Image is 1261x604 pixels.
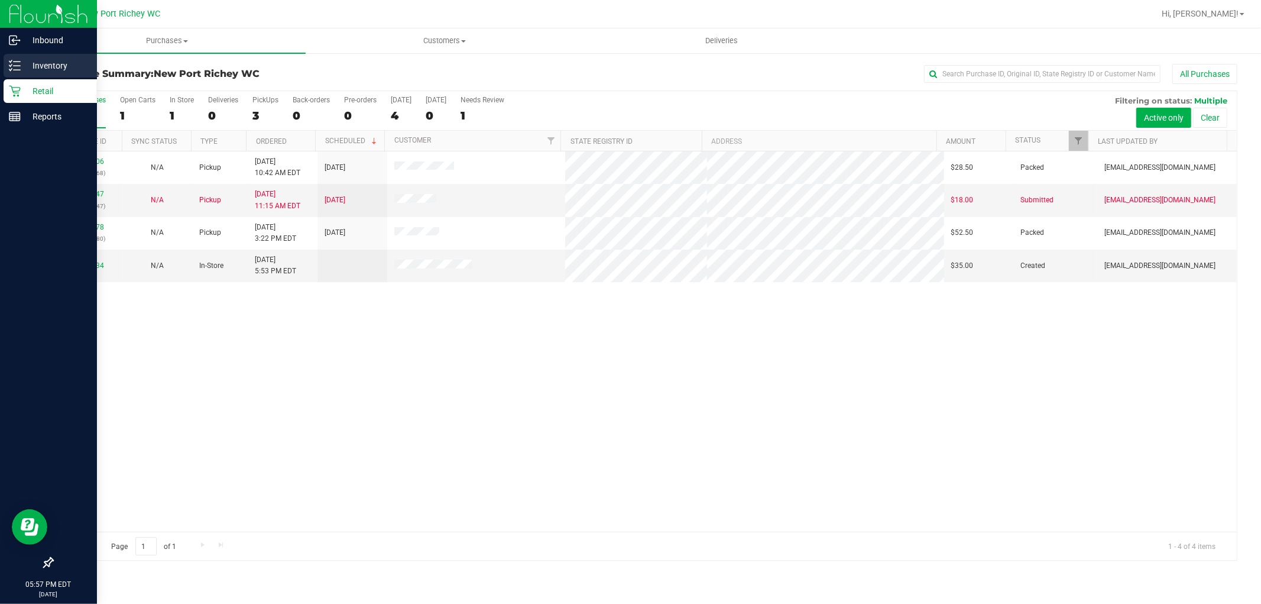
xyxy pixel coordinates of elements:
a: 11833447 [71,190,104,198]
a: 11836734 [71,261,104,270]
a: Sync Status [131,137,177,146]
div: 4 [391,109,411,122]
p: [DATE] [5,590,92,599]
a: Filter [1069,131,1088,151]
span: [DATE] 10:42 AM EDT [255,156,300,179]
a: Ordered [256,137,287,146]
span: 1 - 4 of 4 items [1159,537,1225,555]
span: [EMAIL_ADDRESS][DOMAIN_NAME] [1104,195,1215,206]
span: [EMAIL_ADDRESS][DOMAIN_NAME] [1104,227,1215,238]
span: [EMAIL_ADDRESS][DOMAIN_NAME] [1104,260,1215,272]
a: Status [1015,136,1040,144]
button: All Purchases [1172,64,1237,84]
span: [DATE] [325,227,345,238]
div: 1 [461,109,504,122]
span: [DATE] [325,162,345,173]
span: Filtering on status: [1115,96,1192,105]
button: N/A [151,195,164,206]
span: [DATE] 3:22 PM EDT [255,222,296,244]
inline-svg: Inventory [9,60,21,72]
a: Type [200,137,218,146]
input: Search Purchase ID, Original ID, State Registry ID or Customer Name... [924,65,1160,83]
a: Amount [946,137,975,146]
a: State Registry ID [570,137,633,146]
div: [DATE] [391,96,411,104]
div: Deliveries [208,96,238,104]
p: Inbound [21,33,92,47]
span: Purchases [28,35,306,46]
iframe: Resource center [12,509,47,545]
inline-svg: Retail [9,85,21,97]
div: Pre-orders [344,96,377,104]
span: New Port Richey WC [154,68,260,79]
div: PickUps [252,96,278,104]
div: 1 [120,109,155,122]
span: Not Applicable [151,261,164,270]
div: Back-orders [293,96,330,104]
button: Active only [1136,108,1191,128]
div: Open Carts [120,96,155,104]
inline-svg: Reports [9,111,21,122]
span: Not Applicable [151,196,164,204]
span: Deliveries [689,35,754,46]
span: [DATE] 11:15 AM EDT [255,189,300,211]
span: Multiple [1194,96,1227,105]
span: Pickup [199,195,221,206]
span: [DATE] 5:53 PM EDT [255,254,296,277]
span: Not Applicable [151,163,164,172]
a: Purchases [28,28,306,53]
span: Customers [306,35,582,46]
h3: Purchase Summary: [52,69,447,79]
span: Pickup [199,227,221,238]
span: Packed [1021,162,1045,173]
span: [DATE] [325,195,345,206]
div: 0 [426,109,446,122]
button: N/A [151,260,164,272]
div: In Store [170,96,194,104]
div: Needs Review [461,96,504,104]
span: Not Applicable [151,228,164,237]
a: Customer [394,136,431,144]
a: Customers [306,28,583,53]
a: 11835678 [71,223,104,231]
th: Address [702,131,936,151]
a: Last Updated By [1098,137,1158,146]
a: Deliveries [583,28,860,53]
span: $52.50 [951,227,974,238]
a: 11833306 [71,157,104,166]
span: Pickup [199,162,221,173]
div: 1 [170,109,194,122]
span: $28.50 [951,162,974,173]
div: 3 [252,109,278,122]
div: 0 [293,109,330,122]
a: Scheduled [325,137,379,145]
button: Clear [1193,108,1227,128]
span: Submitted [1021,195,1054,206]
span: Hi, [PERSON_NAME]! [1162,9,1239,18]
span: $18.00 [951,195,974,206]
span: New Port Richey WC [81,9,160,19]
p: Reports [21,109,92,124]
span: $35.00 [951,260,974,272]
span: Page of 1 [101,537,186,555]
span: [EMAIL_ADDRESS][DOMAIN_NAME] [1104,162,1215,173]
button: N/A [151,227,164,238]
div: [DATE] [426,96,446,104]
inline-svg: Inbound [9,34,21,46]
span: Packed [1021,227,1045,238]
p: Retail [21,84,92,98]
div: 0 [344,109,377,122]
input: 1 [135,537,157,555]
a: Filter [541,131,560,151]
p: 05:57 PM EDT [5,579,92,590]
span: Created [1021,260,1046,272]
button: N/A [151,162,164,173]
p: Inventory [21,59,92,73]
span: In-Store [199,260,223,272]
div: 0 [208,109,238,122]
